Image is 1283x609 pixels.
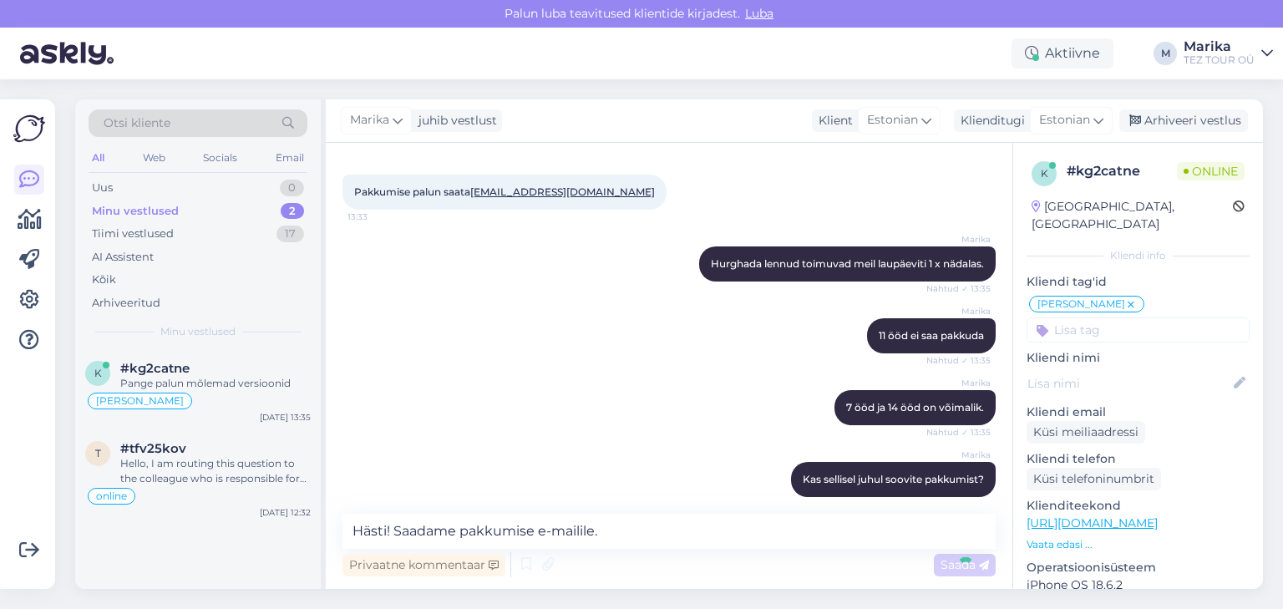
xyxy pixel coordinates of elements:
[803,473,984,485] span: Kas sellisel juhul soovite pakkumist?
[1027,374,1230,393] input: Lisa nimi
[1027,559,1250,576] p: Operatsioonisüsteem
[1039,111,1090,129] span: Estonian
[95,447,101,459] span: t
[412,112,497,129] div: juhib vestlust
[350,111,389,129] span: Marika
[1027,450,1250,468] p: Kliendi telefon
[92,203,179,220] div: Minu vestlused
[928,377,991,389] span: Marika
[1027,273,1250,291] p: Kliendi tag'id
[92,272,116,288] div: Kõik
[354,185,655,198] span: Pakkumise palun saata
[13,113,45,145] img: Askly Logo
[280,180,304,196] div: 0
[96,396,184,406] span: [PERSON_NAME]
[1027,497,1250,515] p: Klienditeekond
[1027,537,1250,552] p: Vaata edasi ...
[1154,42,1177,65] div: M
[1119,109,1248,132] div: Arhiveeri vestlus
[1184,40,1273,67] a: MarikaTEZ TOUR OÜ
[200,147,241,169] div: Socials
[92,249,154,266] div: AI Assistent
[928,305,991,317] span: Marika
[160,324,236,339] span: Minu vestlused
[96,491,127,501] span: online
[104,114,170,132] span: Otsi kliente
[1032,198,1233,233] div: [GEOGRAPHIC_DATA], [GEOGRAPHIC_DATA]
[928,449,991,461] span: Marika
[954,112,1025,129] div: Klienditugi
[347,211,410,223] span: 13:33
[812,112,853,129] div: Klient
[120,441,186,456] span: #tfv25kov
[1177,162,1245,180] span: Online
[92,180,113,196] div: Uus
[711,257,984,270] span: Hurghada lennud toimuvad meil laupäeviti 1 x nädalas.
[928,233,991,246] span: Marika
[92,295,160,312] div: Arhiveeritud
[926,282,991,295] span: Nähtud ✓ 13:35
[926,498,991,510] span: Nähtud ✓ 13:35
[846,401,984,414] span: 7 ööd ja 14 ööd on võimalik.
[1027,248,1250,263] div: Kliendi info
[120,456,311,486] div: Hello, I am routing this question to the colleague who is responsible for this topic. The reply m...
[260,411,311,424] div: [DATE] 13:35
[1027,421,1145,444] div: Küsi meiliaadressi
[879,329,984,342] span: 11 ööd ei saa pakkuda
[1037,299,1125,309] span: [PERSON_NAME]
[1027,403,1250,421] p: Kliendi email
[926,354,991,367] span: Nähtud ✓ 13:35
[1184,53,1255,67] div: TEZ TOUR OÜ
[281,203,304,220] div: 2
[1027,317,1250,343] input: Lisa tag
[272,147,307,169] div: Email
[1027,576,1250,594] p: iPhone OS 18.6.2
[276,226,304,242] div: 17
[92,226,174,242] div: Tiimi vestlused
[1027,468,1161,490] div: Küsi telefoninumbrit
[1027,515,1158,530] a: [URL][DOMAIN_NAME]
[94,367,102,379] span: k
[89,147,108,169] div: All
[470,185,655,198] a: [EMAIL_ADDRESS][DOMAIN_NAME]
[926,426,991,439] span: Nähtud ✓ 13:35
[120,361,190,376] span: #kg2catne
[1067,161,1177,181] div: # kg2catne
[1027,349,1250,367] p: Kliendi nimi
[740,6,778,21] span: Luba
[139,147,169,169] div: Web
[260,506,311,519] div: [DATE] 12:32
[120,376,311,391] div: Pange palun mõlemad versioonid
[1184,40,1255,53] div: Marika
[1041,167,1048,180] span: k
[1012,38,1113,69] div: Aktiivne
[867,111,918,129] span: Estonian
